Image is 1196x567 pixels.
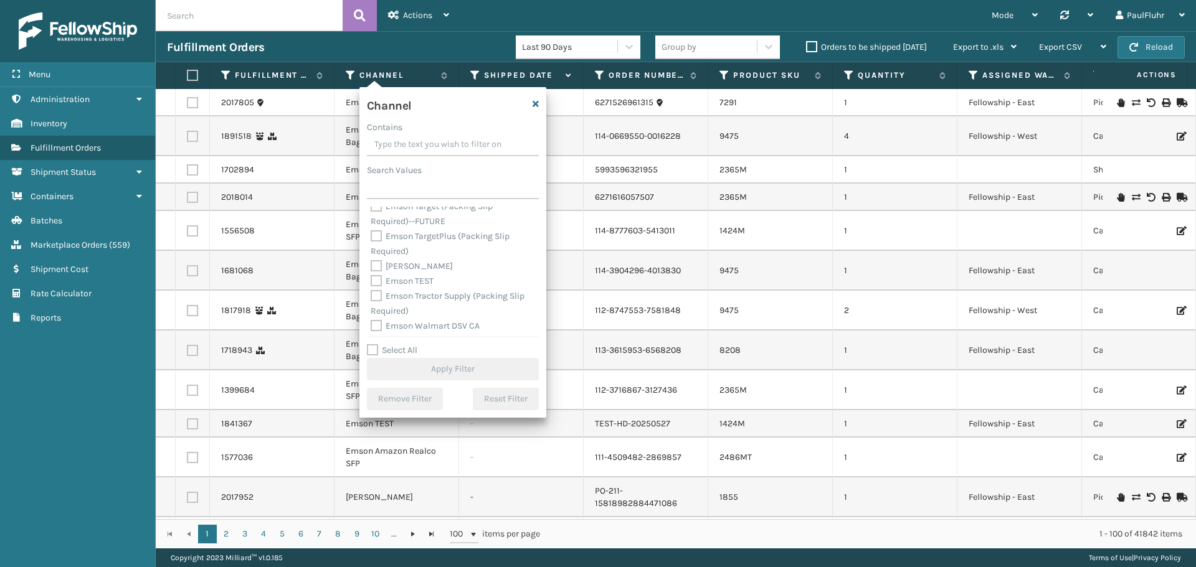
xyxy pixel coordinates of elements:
td: 1 [833,251,957,291]
a: 8 [329,525,348,543]
a: 1718943 [221,344,252,357]
td: Emson Amazon Brown Bag [335,291,459,330]
label: Emson Walmart DSV CA [371,321,480,331]
td: Fellowship - West [957,291,1082,330]
a: 4 [254,525,273,543]
a: Go to the last page [422,525,441,543]
span: Actions [1098,65,1184,85]
h4: Channel [367,95,412,113]
td: Fellowship - East [957,184,1082,211]
span: 100 [450,528,468,540]
label: Shipped Date [484,70,559,81]
i: On Hold [1117,193,1124,202]
div: | [1089,548,1181,567]
td: 4 [833,116,957,156]
td: 2 [833,291,957,330]
a: 9 [348,525,366,543]
a: 114-8777603-5413011 [595,225,675,237]
a: 1681068 [221,265,254,277]
td: - [459,477,584,517]
a: 1841367 [221,418,252,430]
td: Emson Amazon Brown Bag [335,116,459,156]
i: Edit [1177,132,1184,141]
img: logo [19,12,137,50]
td: Emson Granitestone [335,184,459,211]
a: 2017952 [221,491,254,504]
label: Orders to be shipped [DATE] [806,42,927,52]
a: 9475 [719,265,739,276]
a: 113-3615953-6568208 [595,344,681,357]
span: items per page [450,525,541,543]
i: Void Label [1147,193,1154,202]
span: Reports [31,312,61,323]
a: 2018014 [221,191,253,204]
a: 7291 [719,97,737,108]
i: Mark as Shipped [1177,193,1184,202]
td: Emson RMA [335,517,459,545]
i: Void Label [1147,98,1154,107]
a: 2365M [719,385,747,395]
a: 1702894 [221,164,254,176]
i: Edit [1177,419,1184,428]
label: Channel [359,70,435,81]
span: Go to the next page [408,529,418,539]
td: Emson Amazon Realco SFP [335,438,459,477]
td: Fellowship - East [957,517,1082,545]
span: Export CSV [1039,42,1082,52]
h3: Fulfillment Orders [167,40,264,55]
td: Emson Amazon Brown Bag [335,330,459,370]
i: Change shipping [1132,98,1139,107]
label: Select All [367,345,417,355]
td: Emson TEST [335,410,459,438]
a: 114-0669550-0016228 [595,130,681,143]
a: 1399684 [221,384,255,396]
span: ( 559 ) [109,240,130,250]
td: Fellowship - East [957,89,1082,116]
a: 10 [366,525,385,543]
span: Inventory [31,118,67,129]
i: On Hold [1117,493,1124,502]
a: 6271616057507 [595,191,654,204]
i: Print Label [1162,98,1169,107]
i: Edit [1177,306,1184,315]
a: 1817918 [221,304,251,317]
div: Group by [662,40,696,54]
td: 1 [833,211,957,251]
span: Menu [29,69,50,80]
a: 114-3904296-4013830 [595,265,681,277]
label: Fulfillment Order Id [235,70,310,81]
td: Emson Amazon Realco SFP [335,211,459,251]
i: Print Label [1162,493,1169,502]
label: Search Values [367,164,422,177]
a: 1577036 [221,451,253,464]
span: Shipment Cost [31,264,88,274]
button: Apply Filter [367,358,539,380]
td: 1 [833,438,957,477]
i: Edit [1177,227,1184,235]
a: Privacy Policy [1134,553,1181,562]
a: 2017805 [221,96,254,109]
td: Emson Granitestone [335,89,459,116]
a: Go to the next page [404,525,422,543]
a: 8208 [719,345,741,355]
i: Change shipping [1132,493,1139,502]
td: Fellowship - East [957,477,1082,517]
a: 1424M [719,418,745,429]
a: ... [385,525,404,543]
a: 3 [235,525,254,543]
label: Quantity [858,70,933,81]
label: Emson TargetPlus (Packing Slip Required) [371,231,510,256]
i: Edit [1177,386,1184,395]
a: 2365M [719,192,747,202]
a: 6271526961315 [595,96,653,109]
td: Fellowship - West [957,116,1082,156]
td: 1 [833,330,957,370]
td: 1 [833,184,957,211]
a: PO-211-15818982884471086 [595,485,696,510]
a: Terms of Use [1089,553,1132,562]
a: 112-8747553-7581848 [595,304,681,317]
label: Contains [367,121,402,134]
i: Edit [1177,453,1184,462]
a: 1855 [719,492,738,502]
label: Product SKU [733,70,809,81]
